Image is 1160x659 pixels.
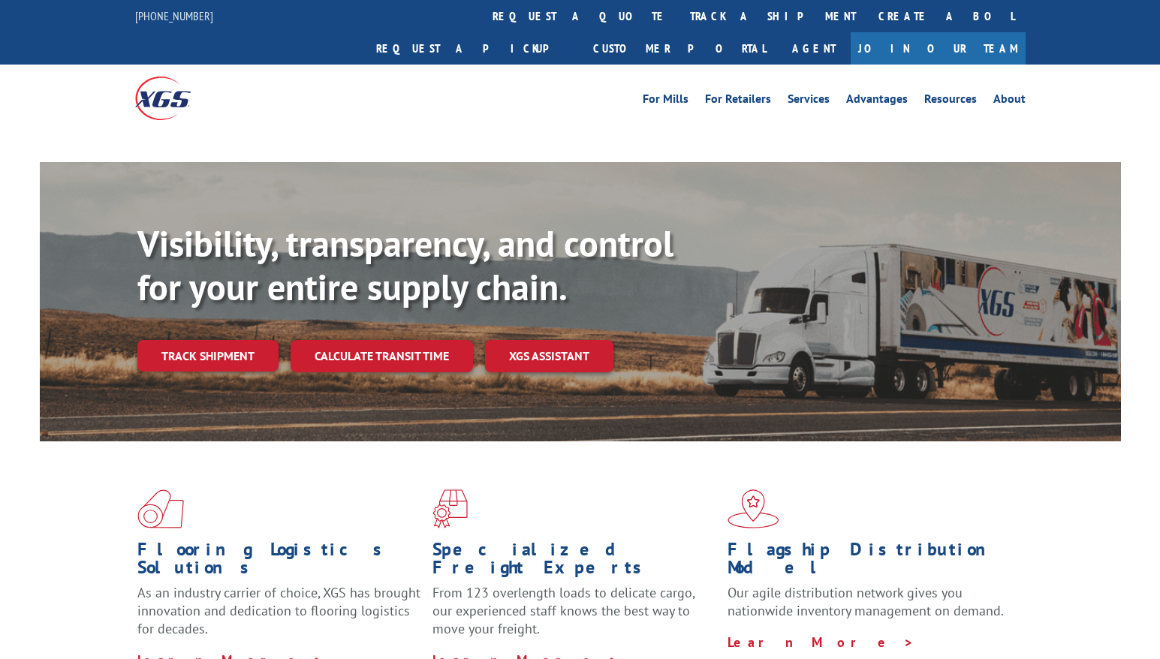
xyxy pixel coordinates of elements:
[137,540,421,584] h1: Flooring Logistics Solutions
[993,93,1026,110] a: About
[728,489,779,528] img: xgs-icon-flagship-distribution-model-red
[432,540,716,584] h1: Specialized Freight Experts
[137,584,420,637] span: As an industry carrier of choice, XGS has brought innovation and dedication to flooring logistics...
[643,93,688,110] a: For Mills
[135,8,213,23] a: [PHONE_NUMBER]
[291,340,473,372] a: Calculate transit time
[137,489,184,528] img: xgs-icon-total-supply-chain-intelligence-red
[137,340,279,372] a: Track shipment
[777,32,851,65] a: Agent
[582,32,777,65] a: Customer Portal
[728,633,914,651] a: Learn More >
[365,32,582,65] a: Request a pickup
[705,93,771,110] a: For Retailers
[788,93,830,110] a: Services
[846,93,908,110] a: Advantages
[924,93,977,110] a: Resources
[851,32,1026,65] a: Join Our Team
[432,489,468,528] img: xgs-icon-focused-on-flooring-red
[137,220,673,310] b: Visibility, transparency, and control for your entire supply chain.
[432,584,716,651] p: From 123 overlength loads to delicate cargo, our experienced staff knows the best way to move you...
[728,584,1004,619] span: Our agile distribution network gives you nationwide inventory management on demand.
[728,540,1011,584] h1: Flagship Distribution Model
[485,340,613,372] a: XGS ASSISTANT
